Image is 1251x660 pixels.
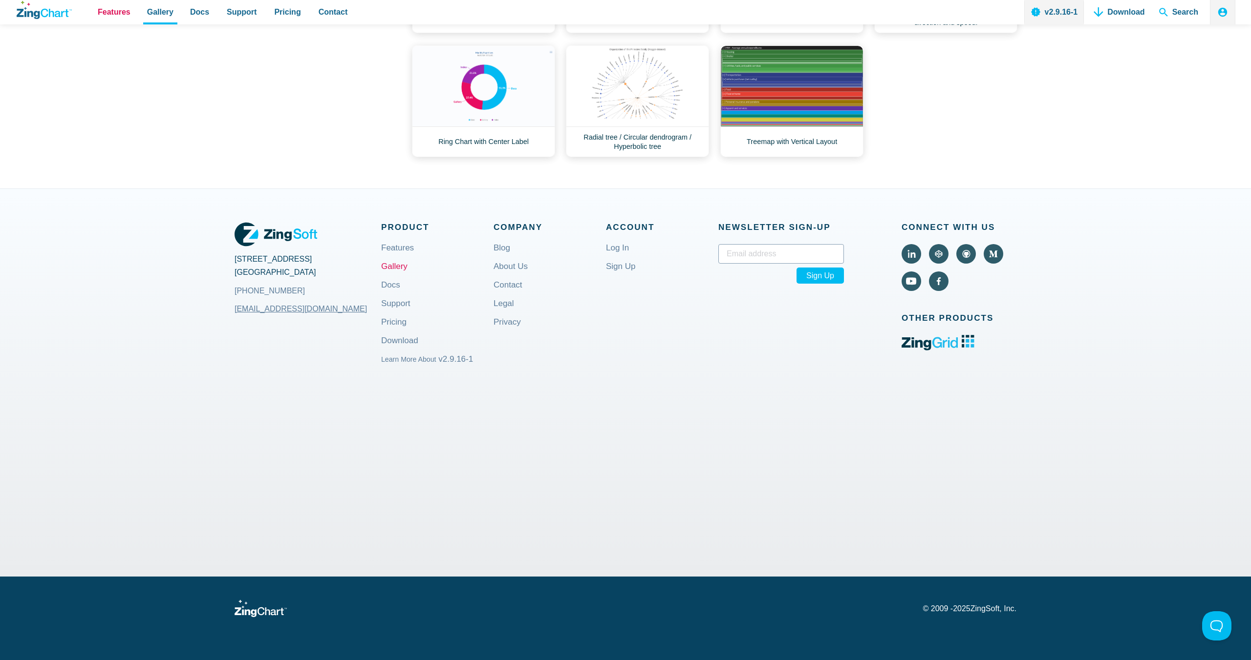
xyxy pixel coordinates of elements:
[147,5,173,19] span: Gallery
[720,45,863,157] a: Treemap with Vertical Layout
[227,5,257,19] span: Support
[381,244,414,268] a: Features
[235,297,367,321] a: [EMAIL_ADDRESS][DOMAIN_NAME]
[1202,611,1231,640] iframe: Toggle Customer Support
[494,300,514,323] a: Legal
[381,355,473,379] a: Learn More About v2.9.16-1
[381,337,418,360] a: Download
[718,220,844,234] span: Newsletter Sign‑up
[606,263,635,286] a: Sign Up
[953,604,971,613] span: 2025
[494,263,528,286] a: About Us
[494,318,521,342] a: Privacy
[381,220,494,234] span: Product
[412,45,555,157] a: Ring Chart with Center Label
[902,220,1016,234] span: Connect With Us
[274,5,301,19] span: Pricing
[606,244,629,268] a: Log In
[984,244,1003,264] a: Visit ZingChart on Medium (external).
[235,252,381,302] address: [STREET_ADDRESS] [GEOGRAPHIC_DATA]
[923,605,1016,613] p: © 2009 - ZingSoft, Inc.
[190,5,209,19] span: Docs
[797,268,844,284] span: Sign Up
[235,220,317,248] a: ZingSoft Logo. Click to visit the ZingSoft site (external).
[381,263,408,286] a: Gallery
[319,5,348,19] span: Contact
[494,281,522,305] a: Contact
[235,279,381,303] a: [PHONE_NUMBER]
[494,220,606,234] span: Company
[494,244,510,268] a: Blog
[718,244,844,264] input: Email address
[902,271,921,291] a: Visit ZingChart on YouTube (external).
[929,271,949,291] a: Visit ZingChart on Facebook (external).
[956,244,976,264] a: Visit ZingChart on GitHub (external).
[606,220,718,234] span: Account
[902,244,921,264] a: Visit ZingChart on LinkedIn (external).
[381,355,436,363] small: Learn More About
[929,244,949,264] a: Visit ZingChart on CodePen (external).
[902,344,974,352] a: ZingGrid logo. Click to visit the ZingGrid site (external).
[381,281,400,305] a: Docs
[902,311,1016,325] span: Other Products
[98,5,130,19] span: Features
[438,354,473,364] span: v2.9.16-1
[235,600,287,617] a: ZingChart Logo. Click to return to the homepage
[17,1,72,19] a: ZingChart Logo. Click to return to the homepage
[381,318,407,342] a: Pricing
[381,300,410,323] a: Support
[566,45,709,157] a: Radial tree / Circular dendrogram / Hyperbolic tree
